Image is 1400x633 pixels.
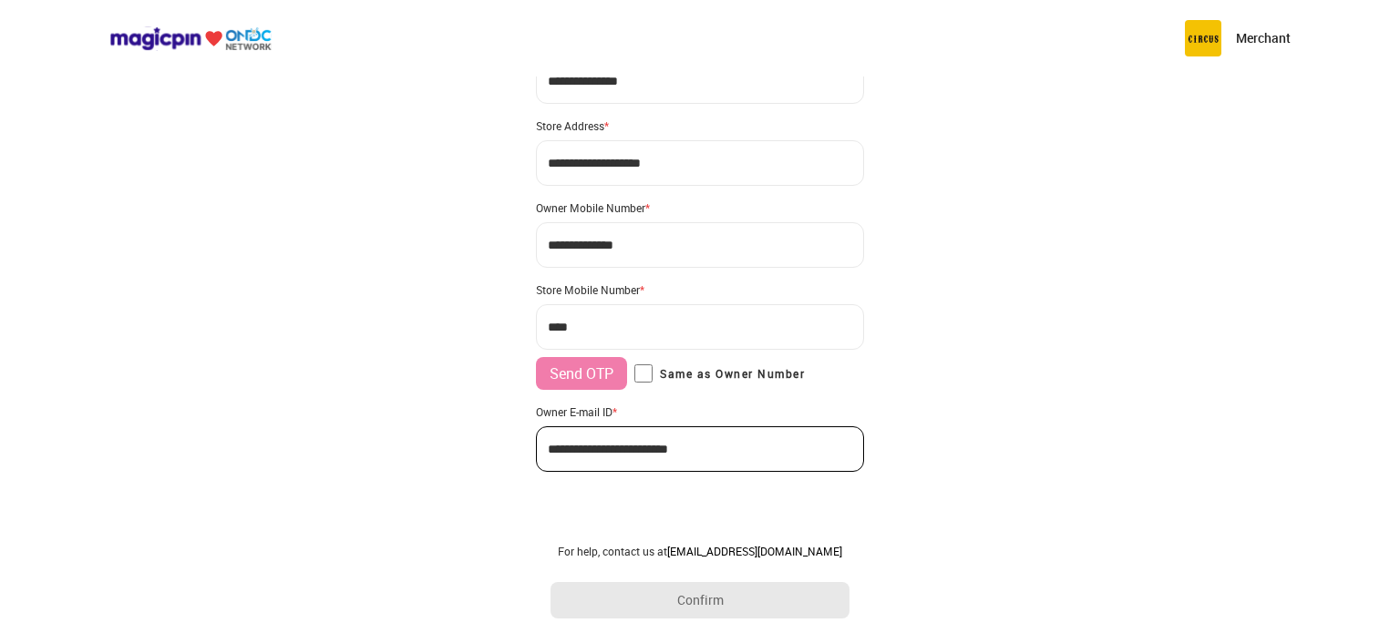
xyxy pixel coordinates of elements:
[667,544,842,558] a: [EMAIL_ADDRESS][DOMAIN_NAME]
[536,357,627,390] button: Send OTP
[109,26,272,51] img: ondc-logo-new-small.8a59708e.svg
[551,582,849,618] button: Confirm
[536,404,864,419] div: Owner E-mail ID
[536,282,864,297] div: Store Mobile Number
[551,544,849,558] div: For help, contact us at
[536,200,864,215] div: Owner Mobile Number
[1185,20,1221,56] img: circus.b677b59b.png
[634,364,653,383] input: Same as Owner Number
[1236,29,1291,47] p: Merchant
[634,364,805,383] label: Same as Owner Number
[536,118,864,133] div: Store Address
